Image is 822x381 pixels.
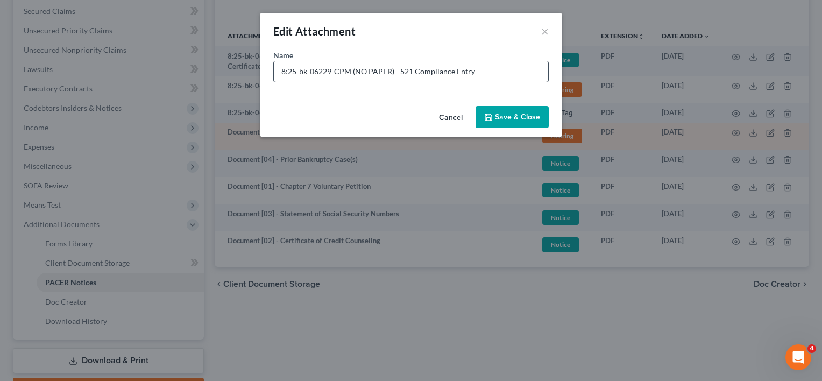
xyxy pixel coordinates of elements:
span: Name [273,51,293,60]
span: 4 [807,344,816,353]
button: Save & Close [476,106,549,129]
button: × [541,25,549,38]
span: Attachment [295,25,356,38]
iframe: Intercom live chat [785,344,811,370]
span: Save & Close [495,112,540,122]
button: Cancel [430,107,471,129]
span: Edit [273,25,293,38]
input: Enter name... [274,61,548,82]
